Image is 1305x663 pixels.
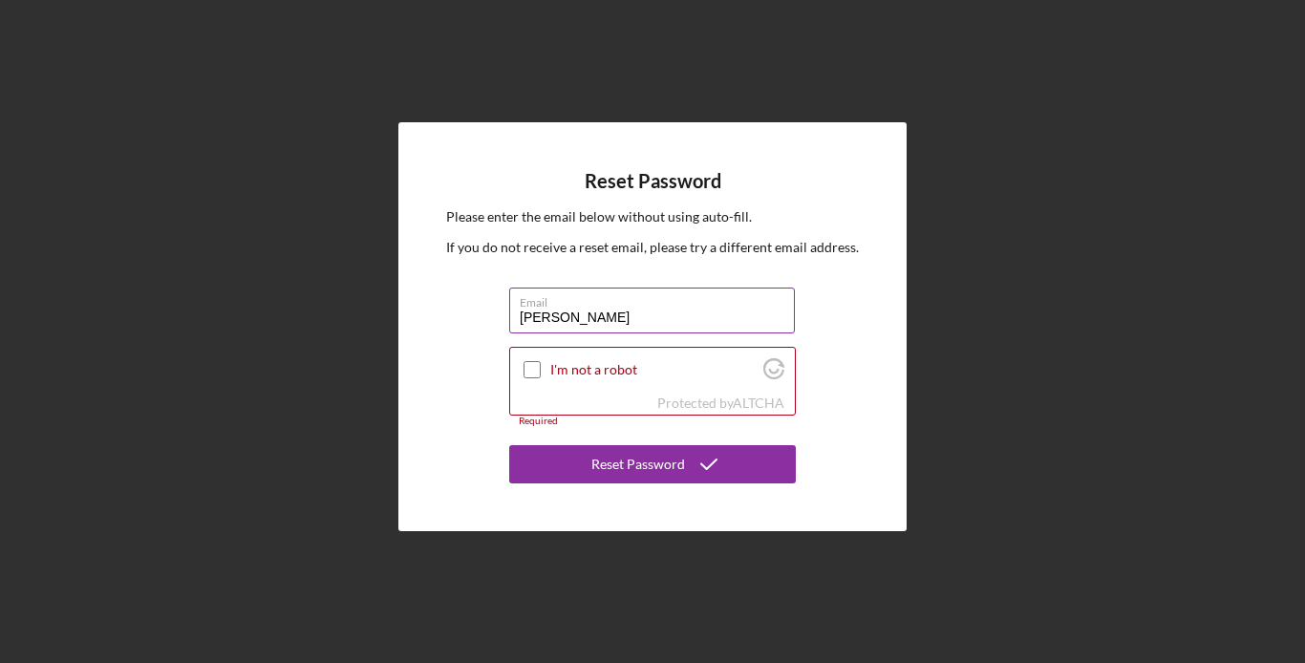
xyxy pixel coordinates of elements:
a: Visit Altcha.org [733,395,784,411]
p: Please enter the email below without using auto-fill. [446,206,859,227]
p: If you do not receive a reset email, please try a different email address. [446,237,859,258]
div: Reset Password [591,445,685,483]
button: Reset Password [509,445,796,483]
a: Visit Altcha.org [763,366,784,382]
label: I'm not a robot [550,362,758,377]
div: Required [509,416,796,427]
div: Protected by [657,396,784,411]
label: Email [520,289,795,310]
h4: Reset Password [585,170,721,192]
